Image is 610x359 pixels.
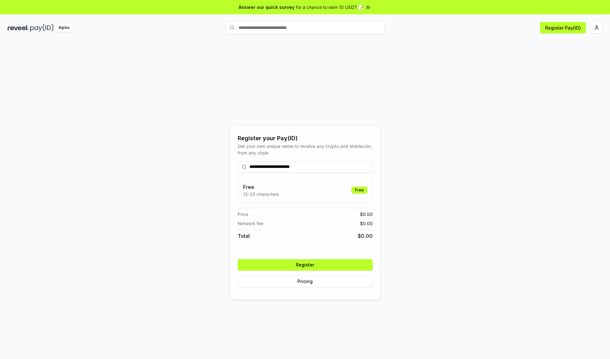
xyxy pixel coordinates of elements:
[55,24,73,32] div: Alpha
[360,211,373,217] span: $ 0.00
[243,183,279,191] h3: Free
[358,232,373,240] span: $ 0.00
[238,143,373,156] div: Get your own unique name to receive any crypto and stablecoin, from any chain
[238,211,248,217] span: Price
[243,191,279,197] p: 13-25 characters
[296,4,364,10] span: for a chance to earn 10 USDT 📝
[351,187,367,194] div: Free
[239,4,295,10] span: Answer our quick survey
[238,232,250,240] span: Total
[238,259,373,271] button: Register
[238,276,373,287] button: Pricing
[360,220,373,227] span: $ 0.00
[238,220,263,227] span: Network fee
[238,134,373,143] div: Register your Pay(ID)
[8,24,29,32] img: reveel_dark
[30,24,54,32] img: pay_id
[540,22,586,33] button: Register Pay(ID)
